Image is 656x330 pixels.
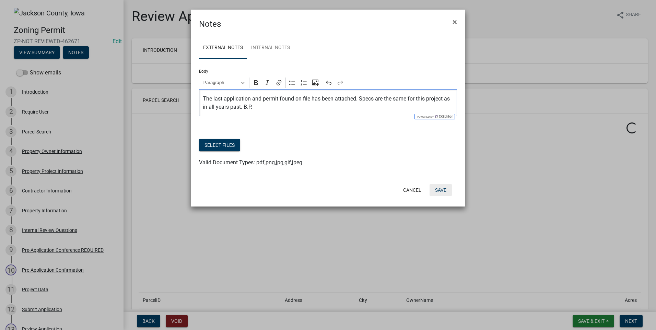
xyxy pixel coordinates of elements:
label: Body [199,69,208,73]
span: × [453,17,457,27]
span: Paragraph [203,79,239,87]
div: Editor editing area: main. Press Alt+0 for help. [199,89,457,116]
span: Valid Document Types: pdf,png,jpg,gif,jpeg [199,159,302,166]
button: Select files [199,139,240,151]
div: Editor toolbar [199,76,457,89]
button: Close [447,12,462,32]
p: The last application and permit found on file has been attached. Specs are the same for this proj... [203,95,454,111]
button: Save [430,184,452,196]
button: Paragraph, Heading [200,78,248,88]
a: External Notes [199,37,247,59]
span: Powered by [416,115,434,118]
a: Internal Notes [247,37,294,59]
h4: Notes [199,18,221,30]
button: Cancel [398,184,427,196]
